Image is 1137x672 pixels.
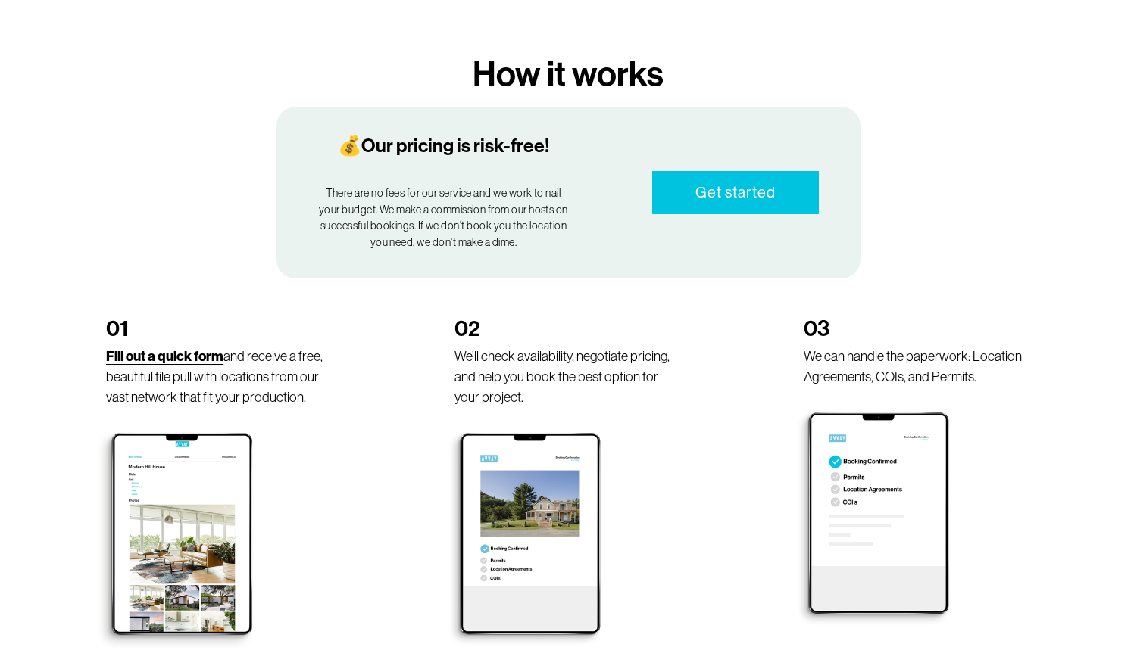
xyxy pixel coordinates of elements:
h3: How it works [360,54,776,95]
strong: Fill out a quick form [106,348,223,365]
h2: 02 [454,316,682,343]
h4: 💰Our pricing is risk-free! [318,134,568,158]
p: and receive a free, beautiful file pull with locations from our vast network that fit your produc... [106,347,333,408]
a: Get started [652,171,819,214]
h2: 01 [106,316,333,343]
p: We can handle the paperwork: Location Agreements, COIs, and Permits. [804,347,1031,387]
p: We’ll check availability, negotiate pricing, and help you book the best option for your project. [454,347,682,408]
h2: 03 [804,316,1031,343]
a: Fill out a quick form [106,349,223,364]
p: There are no fees for our service and we work to nail your budget. We make a commission from our ... [318,185,568,250]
